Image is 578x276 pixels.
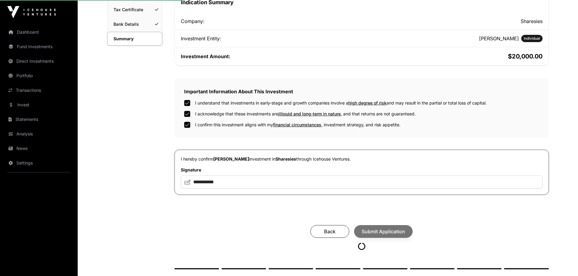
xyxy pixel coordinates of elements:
label: I understand that investments in early-stage and growth companies involve a and may result in the... [195,100,487,106]
h2: $20,000.00 [363,52,543,61]
a: Statements [5,113,73,126]
a: Invest [5,98,73,111]
a: Transactions [5,84,73,97]
label: I confirm this investment aligns with my , investment strategy, and risk appetite. [195,122,401,128]
p: I hereby confirm investment in through Icehouse Ventures. [181,156,543,162]
div: Investment Entity: [181,35,360,42]
a: Direct Investments [5,55,73,68]
label: I acknowledge that these investments are , and that returns are not guaranteed. [195,111,416,117]
h2: [PERSON_NAME] [479,35,519,42]
a: Dashboard [5,25,73,39]
a: Summary [107,32,162,46]
span: financial circumstances [273,122,321,127]
a: Analysis [5,127,73,141]
a: Portfolio [5,69,73,82]
a: Bank Details [107,18,162,31]
span: Individual [524,36,540,41]
h2: Important Information About This Investment [184,88,539,95]
span: [PERSON_NAME] [213,156,249,161]
button: Back [310,225,349,238]
a: Fund Investments [5,40,73,53]
div: Company: [181,18,360,25]
img: Icehouse Ventures Logo [7,6,56,18]
span: high degree of risk [348,100,387,105]
label: Signature [181,167,543,173]
span: Back [318,228,342,235]
span: Investment Amount: [181,53,230,59]
a: Tax Certificate [107,3,162,16]
a: News [5,142,73,155]
a: Settings [5,156,73,170]
span: Sharesies [275,156,296,161]
span: illiquid and long-term in nature [278,111,341,116]
h2: Sharesies [363,18,543,25]
iframe: Chat Widget [548,247,578,276]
